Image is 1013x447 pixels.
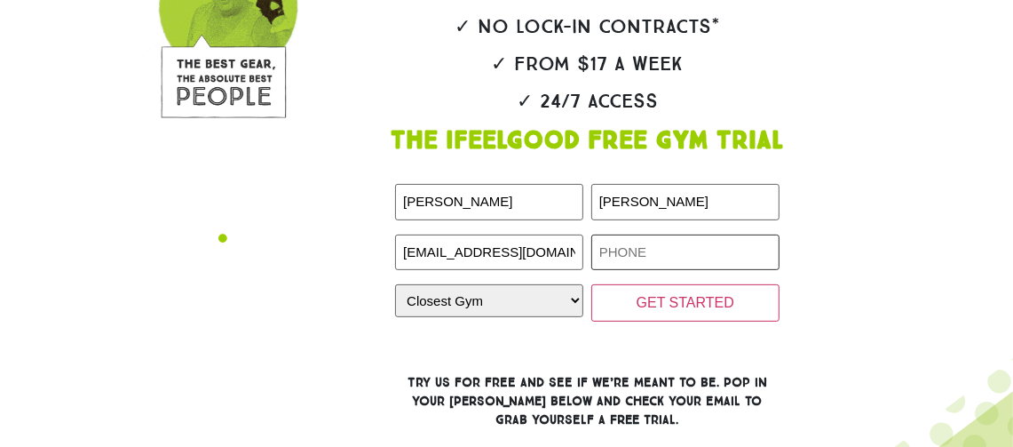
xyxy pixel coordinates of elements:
[591,235,780,271] input: PHONE
[395,235,583,271] input: Email
[395,373,780,429] h3: Try us for free and see if we’re meant to be. Pop in your [PERSON_NAME] below and check your emai...
[313,92,862,111] h2: ✓ 24/7 Access
[395,184,583,220] input: FIRST NAME
[313,129,862,154] h1: The IfeelGood Free Gym Trial
[591,284,780,322] input: GET STARTED
[313,54,862,74] h2: ✓ From $17 a week
[313,17,862,36] h2: ✓ No lock-in contracts*
[591,184,780,220] input: LAST NAME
